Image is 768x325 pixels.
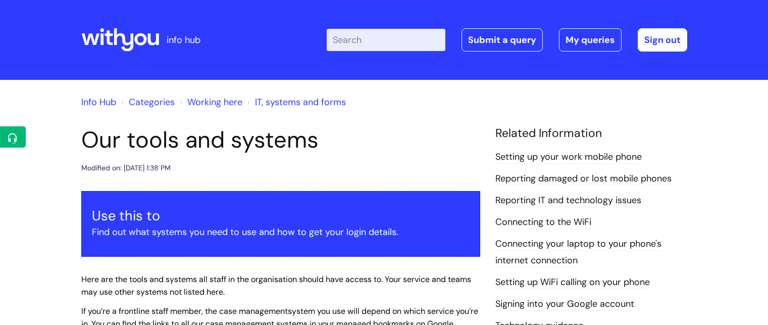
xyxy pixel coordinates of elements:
[638,28,687,52] a: Sign out
[81,96,116,108] a: Info Hub
[81,274,471,297] span: Here are the tools and systems all staff in the organisation should have access to. Your service ...
[92,208,470,224] h3: Use this to
[167,32,200,48] p: info hub
[81,126,480,154] h1: Our tools and systems
[495,151,642,164] a: Setting up your work mobile phone
[245,94,346,110] li: IT, systems and forms
[495,216,591,229] a: Connecting to the WiFi
[327,28,687,52] div: | -
[495,172,672,185] a: Reporting damaged or lost mobile phones
[187,96,242,108] a: Working here
[119,94,175,110] li: Solution home
[81,162,171,174] div: Modified on: [DATE] 1:38 PM
[81,306,288,316] span: If you’re a frontline staff member, the case management
[255,96,346,108] a: IT, systems and forms
[559,28,622,52] a: My queries
[495,194,641,207] a: Reporting IT and technology issues
[129,96,175,108] a: Categories
[495,126,687,141] h4: Related Information
[327,29,445,51] input: Search
[92,224,470,240] p: Find out what systems you need to use and how to get your login details.
[177,94,242,110] li: Working here
[495,276,650,289] a: Setting up WiFi calling on your phone
[495,298,634,311] a: Signing into your Google account
[495,238,661,267] a: Connecting your laptop to your phone's internet connection
[462,28,543,52] a: Submit a query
